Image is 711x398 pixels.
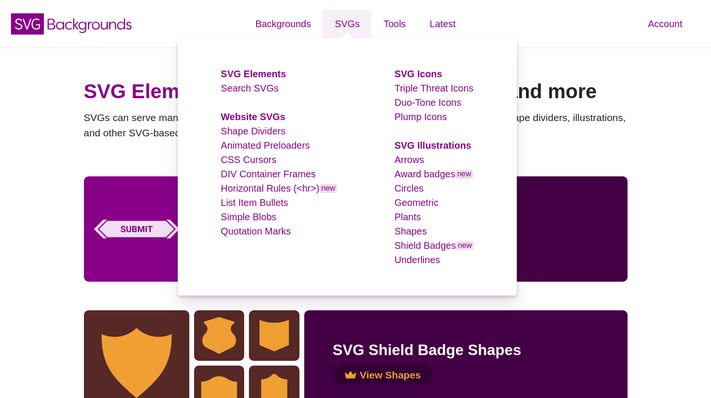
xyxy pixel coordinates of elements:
[221,140,310,151] a: Animated Preloaders
[194,310,245,361] img: Shield Badge Shape
[333,339,599,361] h2: SVG Shield Badge Shapes
[84,176,189,282] img: button with arrow caps
[84,176,628,282] a: button with arrow capsskateboard shaped buttonfancy signpost like buttonribbon like buttoncurvy b...
[221,183,337,194] a: Horizontal Rules (<hr>)new
[84,80,221,102] span: SVG Elements
[394,226,427,236] a: Shapes
[84,76,628,106] h1: Collections of icons, blobs, and more
[394,197,438,208] a: Geometric
[319,184,337,193] span: new
[394,255,440,265] a: Underlines
[221,197,288,208] a: List Item Bullets
[221,126,286,136] a: Shape Dividers
[394,112,447,122] a: Plump Icons
[394,97,461,108] a: Duo-Tone Icons
[221,83,278,93] a: Search SVGs
[84,110,628,140] p: SVGs can serve many visual purposes. Our SVG Elements include collections of icons, blobs, shape ...
[394,240,474,251] a: Shield Badgesnew
[394,69,442,79] a: SVG Icons
[371,10,418,38] a: Tools
[221,69,286,79] a: SVG Elements
[249,310,299,361] img: Shield Badge Shape
[394,183,423,194] a: Circles
[221,212,277,222] a: Simple Blobs
[394,154,424,165] a: Arrows
[636,10,694,38] a: Account
[394,83,474,93] a: Triple Threat Icons
[394,169,473,179] a: Award badgesnew
[333,365,433,385] button: View Shapes
[243,10,323,38] a: Backgrounds
[456,241,474,250] span: new
[418,10,467,38] a: Latest
[394,140,471,151] a: SVG Illustrations
[221,169,316,179] a: DIV Container Frames
[394,212,421,222] a: Plants
[221,226,291,236] a: Quotation Marks
[221,154,277,165] a: CSS Cursors
[323,10,371,38] a: SVGs
[221,112,285,122] a: Website SVGs
[455,170,473,179] span: new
